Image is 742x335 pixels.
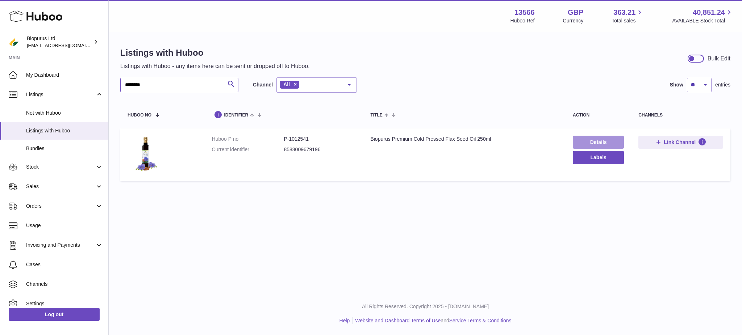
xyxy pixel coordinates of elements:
span: Invoicing and Payments [26,242,95,249]
span: Stock [26,164,95,170]
a: 363.21 Total sales [612,8,644,24]
span: Channels [26,281,103,288]
span: Listings [26,91,95,98]
div: Currency [563,17,584,24]
span: [EMAIL_ADDRESS][DOMAIN_NAME] [27,42,107,48]
a: 40,851.24 AVAILABLE Stock Total [672,8,733,24]
span: Listings with Huboo [26,127,103,134]
span: Not with Huboo [26,110,103,116]
img: internalAdmin-13566@internal.huboo.com [9,37,20,47]
span: Settings [26,300,103,307]
div: Huboo Ref [510,17,535,24]
div: Biopurus Ltd [27,35,92,49]
strong: GBP [568,8,583,17]
span: AVAILABLE Stock Total [672,17,733,24]
span: Bundles [26,145,103,152]
span: 363.21 [613,8,635,17]
span: Total sales [612,17,644,24]
strong: 13566 [514,8,535,17]
span: My Dashboard [26,72,103,79]
span: Orders [26,203,95,209]
span: Cases [26,261,103,268]
span: Usage [26,222,103,229]
span: 40,851.24 [693,8,725,17]
span: Sales [26,183,95,190]
a: Log out [9,308,100,321]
